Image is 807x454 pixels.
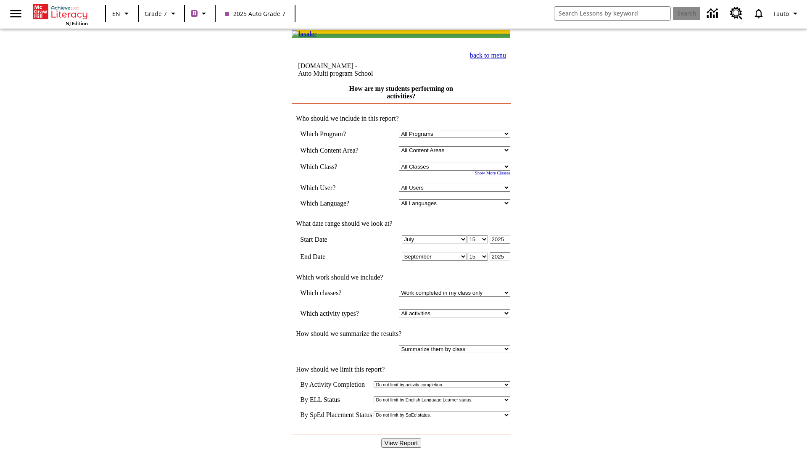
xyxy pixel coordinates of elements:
[773,9,789,18] span: Tauto
[381,438,422,448] input: View Report
[300,235,371,244] td: Start Date
[300,396,372,404] td: By ELL Status
[298,62,426,77] td: [DOMAIN_NAME] -
[770,6,804,21] button: Profile/Settings
[145,9,167,18] span: Grade 7
[300,184,371,192] td: Which User?
[725,2,748,25] a: Resource Center, Will open in new tab
[470,52,506,59] a: back to menu
[300,411,372,419] td: By SpEd Placement Status
[108,6,135,21] button: Language: EN, Select a language
[349,85,453,100] a: How are my students performing on activities?
[300,252,371,261] td: End Date
[702,2,725,25] a: Data Center
[3,1,28,26] button: Open side menu
[300,309,371,317] td: Which activity types?
[292,220,510,227] td: What date range should we look at?
[193,8,196,18] span: B
[66,20,88,26] span: NJ Edition
[141,6,182,21] button: Grade: Grade 7, Select a grade
[33,3,88,26] div: Home
[300,163,371,171] td: Which Class?
[300,147,359,154] nobr: Which Content Area?
[292,30,316,38] img: header
[292,115,510,122] td: Who should we include in this report?
[300,381,372,388] td: By Activity Completion
[748,3,770,24] a: Notifications
[300,199,371,207] td: Which Language?
[112,9,120,18] span: EN
[554,7,670,20] input: search field
[292,366,510,373] td: How should we limit this report?
[187,6,212,21] button: Boost Class color is purple. Change class color
[475,171,511,175] a: Show More Classes
[300,130,371,138] td: Which Program?
[225,9,285,18] span: 2025 Auto Grade 7
[298,70,373,77] nobr: Auto Multi program School
[300,289,371,297] td: Which classes?
[292,330,510,338] td: How should we summarize the results?
[292,274,510,281] td: Which work should we include?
